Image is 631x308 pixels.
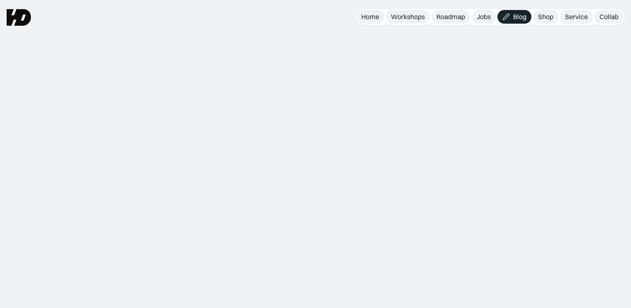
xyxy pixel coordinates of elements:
a: Workshops [386,10,430,24]
a: Home [356,10,384,24]
div: Blog [513,12,526,21]
div: Collab [599,12,619,21]
a: Blog [497,10,531,24]
div: Roadmap [436,12,465,21]
div: Home [361,12,379,21]
a: Shop [533,10,558,24]
a: Collab [594,10,624,24]
div: Shop [538,12,553,21]
a: Jobs [472,10,496,24]
div: Service [565,12,588,21]
a: Service [560,10,593,24]
div: Workshops [391,12,425,21]
div: Jobs [477,12,491,21]
a: Roadmap [431,10,470,24]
